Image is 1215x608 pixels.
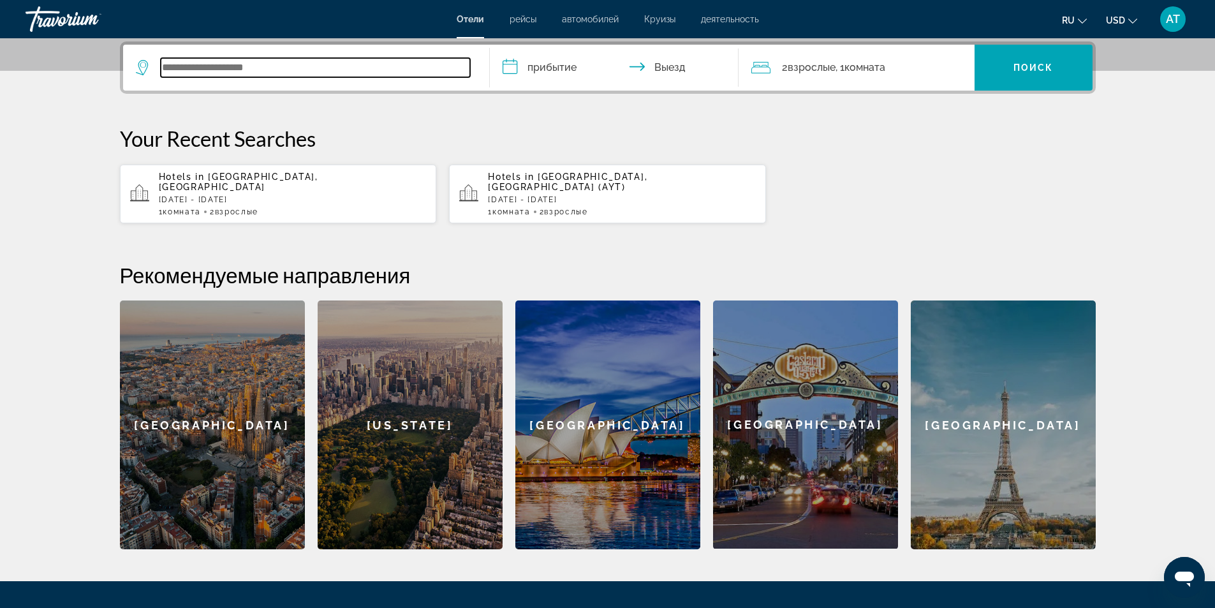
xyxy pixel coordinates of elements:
span: Комната [492,207,531,216]
span: AT [1166,13,1180,26]
a: [US_STATE] [318,300,503,549]
span: 1 [159,207,201,216]
a: [GEOGRAPHIC_DATA] [120,300,305,549]
span: Hotels in [159,172,205,182]
span: [GEOGRAPHIC_DATA], [GEOGRAPHIC_DATA] [159,172,318,192]
a: [GEOGRAPHIC_DATA] [713,300,898,549]
h2: Рекомендуемые направления [120,262,1096,288]
button: Change language [1062,11,1087,29]
iframe: Кнопка запуска окна обмена сообщениями [1164,557,1205,598]
span: Поиск [1013,63,1054,73]
p: [DATE] - [DATE] [488,195,756,204]
button: Hotels in [GEOGRAPHIC_DATA], [GEOGRAPHIC_DATA] (AYT)[DATE] - [DATE]1Комната2Взрослые [449,164,766,224]
span: 2 [782,59,836,77]
span: Комната [163,207,201,216]
a: автомобилей [562,14,619,24]
span: [GEOGRAPHIC_DATA], [GEOGRAPHIC_DATA] (AYT) [488,172,647,192]
a: [GEOGRAPHIC_DATA] [911,300,1096,549]
span: 1 [488,207,530,216]
a: [GEOGRAPHIC_DATA] [515,300,700,549]
span: 2 [540,207,588,216]
span: ru [1062,15,1075,26]
div: [GEOGRAPHIC_DATA] [713,300,898,549]
span: Взрослые [544,207,587,216]
a: Круизы [644,14,675,24]
a: Travorium [26,3,153,36]
span: Взрослые [215,207,258,216]
button: Check in and out dates [490,45,739,91]
a: деятельность [701,14,759,24]
button: Поиск [975,45,1093,91]
button: User Menu [1156,6,1189,33]
button: Change currency [1106,11,1137,29]
span: Hotels in [488,172,534,182]
a: рейсы [510,14,536,24]
span: USD [1106,15,1125,26]
div: Search widget [123,45,1093,91]
a: Отели [457,14,484,24]
p: [DATE] - [DATE] [159,195,427,204]
span: , 1 [836,59,885,77]
span: Взрослые [788,61,836,73]
button: Travelers: 2 adults, 0 children [739,45,975,91]
p: Your Recent Searches [120,126,1096,151]
span: 2 [210,207,258,216]
span: Комната [844,61,885,73]
button: Hotels in [GEOGRAPHIC_DATA], [GEOGRAPHIC_DATA][DATE] - [DATE]1Комната2Взрослые [120,164,437,224]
